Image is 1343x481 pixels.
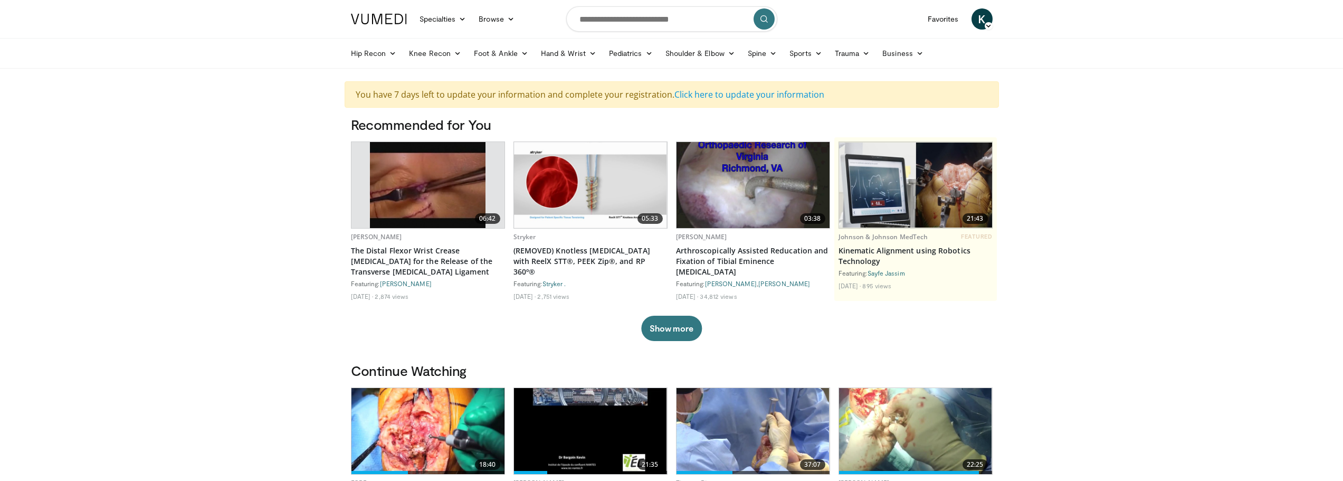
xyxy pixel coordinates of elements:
[839,388,992,474] a: 22:25
[839,281,861,290] li: [DATE]
[637,213,663,224] span: 05:33
[468,43,535,64] a: Foot & Ankle
[963,459,988,470] span: 22:25
[413,8,473,30] a: Specialties
[475,213,500,224] span: 06:42
[513,232,536,241] a: Stryker
[921,8,965,30] a: Favorites
[641,316,702,341] button: Show more
[513,246,668,277] a: (REMOVED) Knotless [MEDICAL_DATA] with ReelX STT®, PEEK Zip®, and RP 360º®
[514,388,667,474] a: 21:35
[677,142,830,228] a: 03:38
[800,213,825,224] span: 03:38
[741,43,783,64] a: Spine
[839,269,993,277] div: Featuring:
[351,246,505,277] a: The Distal Flexor Wrist Crease [MEDICAL_DATA] for the Release of the Transverse [MEDICAL_DATA] Li...
[783,43,828,64] a: Sports
[514,142,667,228] a: 05:33
[537,292,569,300] li: 2,751 views
[403,43,468,64] a: Knee Recon
[971,8,993,30] a: K
[839,232,928,241] a: Johnson & Johnson MedTech
[514,388,667,474] img: 46862342-6a70-4346-abf6-293d41bfc2dc.620x360_q85_upscale.jpg
[345,81,999,108] div: You have 7 days left to update your information and complete your registration.
[351,116,993,133] h3: Recommended for You
[676,246,830,277] a: Arthroscopically Assisted Reducation and Fixation of Tibial Eminence [MEDICAL_DATA]
[514,142,667,228] img: 320867_0000_1.png.620x360_q85_upscale.jpg
[839,143,992,228] img: 85482610-0380-4aae-aa4a-4a9be0c1a4f1.620x360_q85_upscale.jpg
[603,43,659,64] a: Pediatrics
[758,280,810,287] a: [PERSON_NAME]
[876,43,930,64] a: Business
[375,292,408,300] li: 2,874 views
[351,388,504,474] img: fa578e3b-a5a2-4bd6-9701-6a268db9582c.620x360_q85_upscale.jpg
[513,279,668,288] div: Featuring:
[472,8,521,30] a: Browse
[659,43,741,64] a: Shoulder & Elbow
[351,292,374,300] li: [DATE]
[700,292,737,300] li: 34,812 views
[380,280,432,287] a: [PERSON_NAME]
[351,388,504,474] a: 18:40
[862,281,891,290] li: 895 views
[963,213,988,224] span: 21:43
[839,142,992,228] a: 21:43
[676,279,830,288] div: Featuring: ,
[839,246,993,267] a: Kinematic Alignment using Robotics Technology
[535,43,603,64] a: Hand & Wrist
[961,233,992,240] span: FEATURED
[351,232,402,241] a: [PERSON_NAME]
[677,388,830,474] a: 37:07
[676,292,699,300] li: [DATE]
[566,6,777,32] input: Search topics, interventions
[828,43,877,64] a: Trauma
[705,280,757,287] a: [PERSON_NAME]
[345,43,403,64] a: Hip Recon
[677,142,830,228] img: 321592_0000_1.png.620x360_q85_upscale.jpg
[868,269,905,277] a: Sayfe Jassim
[370,142,485,228] img: Picture_5_3_3.png.620x360_q85_upscale.jpg
[351,362,993,379] h3: Continue Watching
[542,280,566,287] a: Stryker .
[351,14,407,24] img: VuMedi Logo
[351,142,504,228] a: 06:42
[676,232,727,241] a: [PERSON_NAME]
[674,89,824,100] a: Click here to update your information
[513,292,536,300] li: [DATE]
[800,459,825,470] span: 37:07
[475,459,500,470] span: 18:40
[351,279,505,288] div: Featuring:
[839,388,992,474] img: f8dbf2e5-2209-4ab4-ae83-c8a5c836200d.620x360_q85_upscale.jpg
[677,388,830,474] img: HwePeXkL0Gi3uPfH4xMDoxOjA4MTsiGN.620x360_q85_upscale.jpg
[637,459,663,470] span: 21:35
